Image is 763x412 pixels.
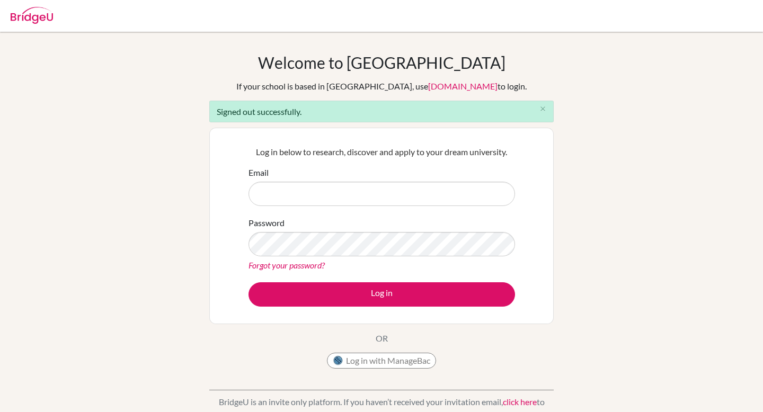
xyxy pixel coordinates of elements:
[11,7,53,24] img: Bridge-U
[532,101,553,117] button: Close
[539,105,547,113] i: close
[236,80,527,93] div: If your school is based in [GEOGRAPHIC_DATA], use to login.
[249,217,285,229] label: Password
[209,101,554,122] div: Signed out successfully.
[428,81,498,91] a: [DOMAIN_NAME]
[258,53,505,72] h1: Welcome to [GEOGRAPHIC_DATA]
[327,353,436,369] button: Log in with ManageBac
[249,282,515,307] button: Log in
[249,166,269,179] label: Email
[249,260,325,270] a: Forgot your password?
[376,332,388,345] p: OR
[249,146,515,158] p: Log in below to research, discover and apply to your dream university.
[503,397,537,407] a: click here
